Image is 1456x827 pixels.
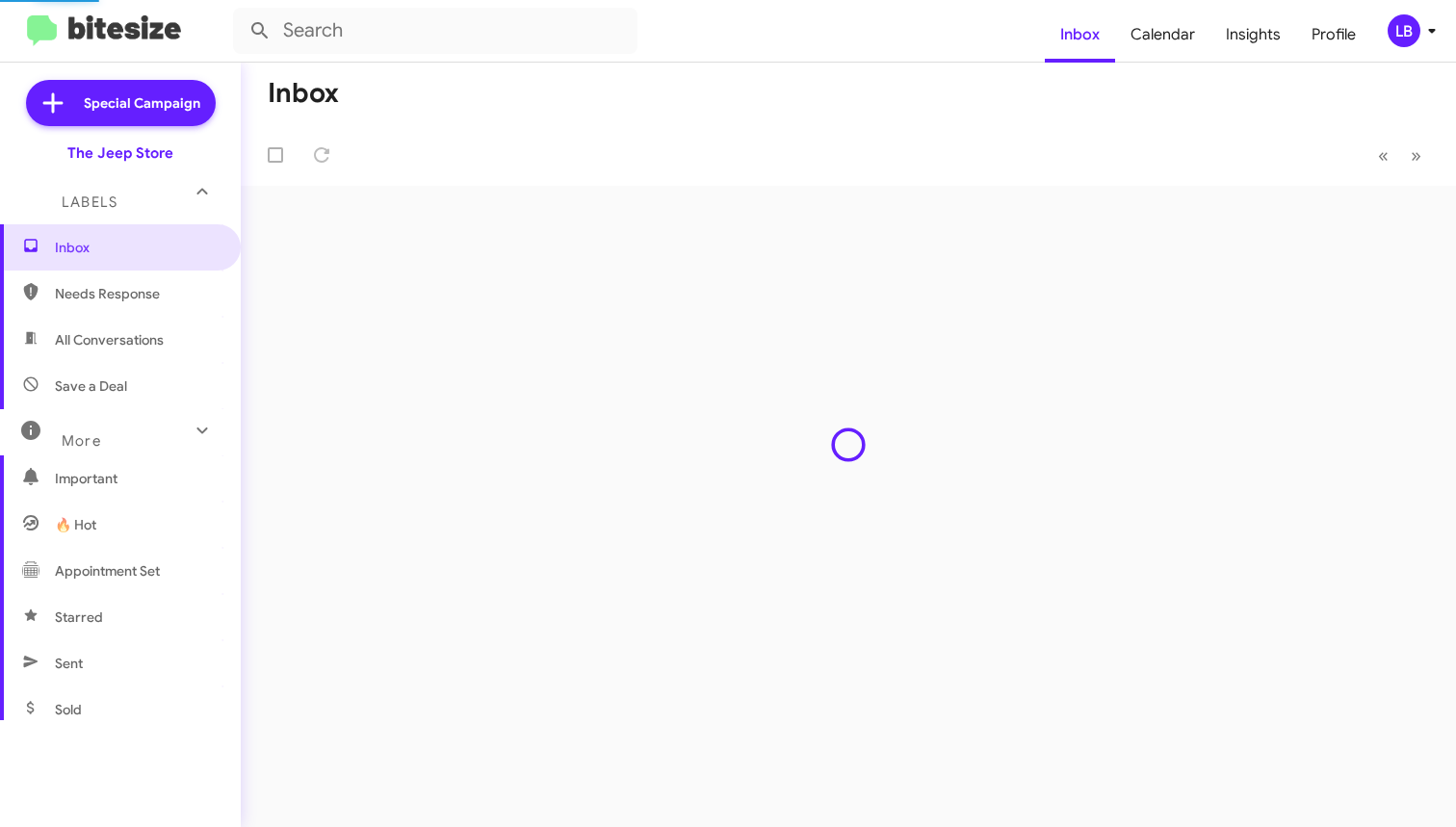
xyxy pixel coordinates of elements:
[67,143,173,163] div: The Jeep Store
[55,515,96,534] span: 🔥 Hot
[55,238,219,257] span: Inbox
[55,376,127,396] span: Save a Deal
[1210,7,1296,63] a: Insights
[1388,14,1420,47] div: LB
[55,561,160,581] span: Appointment Set
[55,469,219,488] span: Important
[1399,136,1433,175] button: Next
[233,8,637,54] input: Search
[84,93,200,113] span: Special Campaign
[1296,7,1371,63] a: Profile
[1366,136,1400,175] button: Previous
[1411,143,1421,168] span: »
[1371,14,1435,47] button: LB
[268,78,339,109] h1: Inbox
[55,330,164,349] span: All Conversations
[62,194,117,211] span: Labels
[1045,7,1115,63] a: Inbox
[55,700,82,719] span: Sold
[26,80,216,126] a: Special Campaign
[62,432,101,450] span: More
[55,607,103,627] span: Starred
[55,654,83,673] span: Sent
[1115,7,1210,63] a: Calendar
[1378,143,1389,168] span: «
[1367,136,1433,175] nav: Page navigation example
[55,284,219,303] span: Needs Response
